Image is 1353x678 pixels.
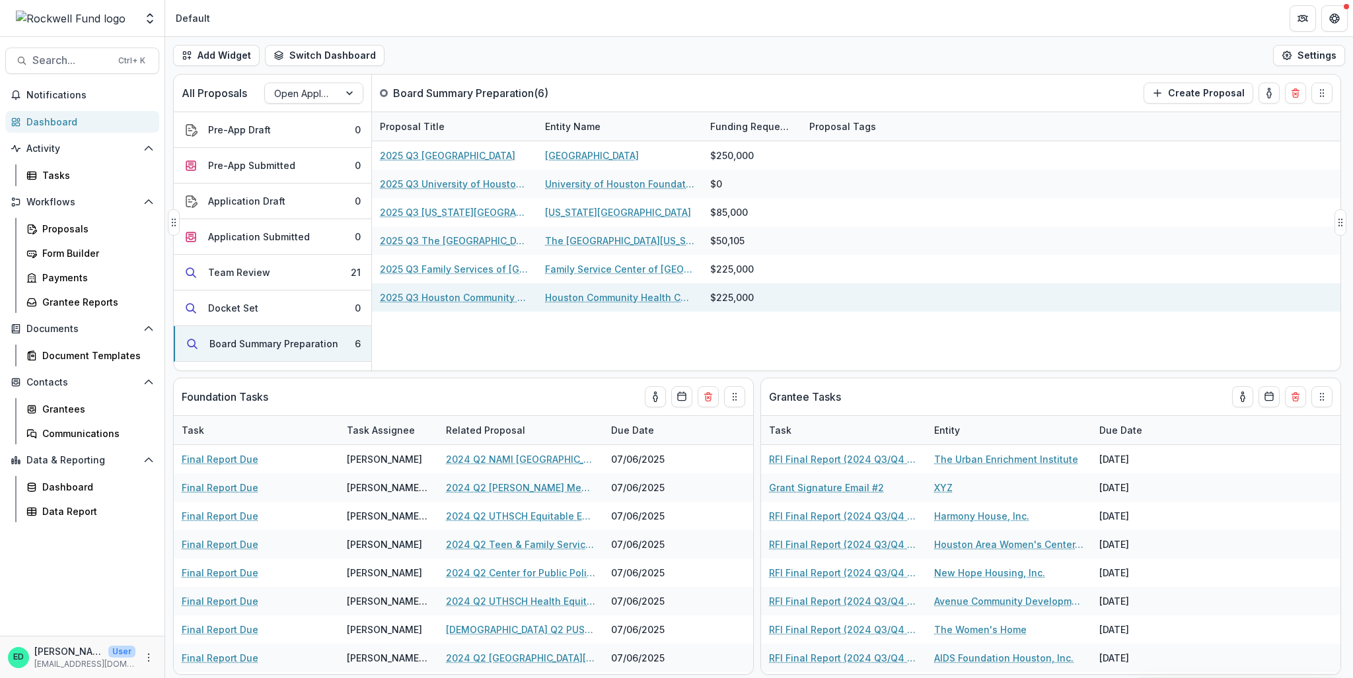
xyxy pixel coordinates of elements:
img: Rockwell Fund logo [16,11,126,26]
div: Ctrl + K [116,53,148,68]
a: Avenue Community Development Corporation [934,594,1083,608]
div: Related Proposal [438,416,603,444]
span: Notifications [26,90,154,101]
span: Search... [32,54,110,67]
button: Drag [1335,209,1346,236]
div: Entity Name [537,119,608,133]
div: Task [761,423,799,437]
a: 2025 Q3 [US_STATE][GEOGRAPHIC_DATA] [380,205,529,219]
button: Drag [168,209,180,236]
div: Proposal Title [372,112,537,141]
div: [DATE] [1091,473,1190,502]
a: 2024 Q2 [PERSON_NAME] Mental Health Policy Institute [446,481,595,494]
a: RFI Final Report (2024 Q3/Q4 Grantees) [769,623,918,636]
a: RFI Final Report (2024 Q3/Q4 Grantees) [769,566,918,580]
a: RFI Final Report (2024 Q3/Q4 Grantees) [769,452,918,466]
div: Dashboard [26,115,149,129]
a: RFI Final Report (2024 Q3/Q4 Grantees) [769,594,918,608]
div: Task [174,423,212,437]
button: Open Contacts [5,372,159,393]
div: Data Report [42,504,149,518]
div: $225,000 [710,290,754,304]
div: Team Review [208,265,270,279]
div: Task [761,416,926,444]
button: Open entity switcher [141,5,159,32]
a: The Women's Home [934,623,1027,636]
button: Board Summary Preparation6 [174,326,371,362]
div: Proposal Tags [801,112,967,141]
div: Grantee Reports [42,295,149,309]
div: 6 [355,337,361,351]
div: 0 [355,194,361,208]
a: The Urban Enrichment Institute [934,452,1078,466]
div: [DATE] [1091,644,1190,672]
div: [DATE] [1091,502,1190,530]
button: toggle-assigned-to-me [1232,386,1253,407]
a: Data Report [21,500,159,522]
a: RFI Final Report (2024 Q3/Q4 Grantees) [769,651,918,665]
a: Final Report Due [182,594,258,608]
a: Houston Area Women's Center, Inc. [934,537,1083,551]
button: Application Submitted0 [174,219,371,255]
a: Communications [21,423,159,444]
div: Docket Set [208,301,258,315]
a: 2025 Q3 The [GEOGRAPHIC_DATA][US_STATE] at [GEOGRAPHIC_DATA] [380,234,529,248]
a: University of Houston Foundation [545,177,694,191]
button: Pre-App Submitted0 [174,148,371,184]
button: Application Draft0 [174,184,371,219]
div: Task Assignee [339,416,438,444]
a: The [GEOGRAPHIC_DATA][US_STATE] at [GEOGRAPHIC_DATA] ([GEOGRAPHIC_DATA]) [545,234,694,248]
div: [DATE] [1091,559,1190,587]
div: [PERSON_NAME] [347,623,422,636]
button: Delete card [1285,386,1306,407]
span: Workflows [26,197,138,208]
div: [DATE] [1091,445,1190,473]
button: toggle-assigned-to-me [645,386,666,407]
a: AIDS Foundation Houston, Inc. [934,651,1074,665]
div: Board Summary Preparation [209,337,338,351]
a: Harmony House, Inc. [934,509,1029,523]
div: Due Date [1091,416,1190,444]
a: [DEMOGRAPHIC_DATA] Q2 PUSH Birth Partners [446,623,595,636]
div: Estevan D. Delgado [13,653,24,661]
div: $225,000 [710,262,754,276]
button: Team Review21 [174,255,371,290]
button: Open Documents [5,318,159,339]
button: Switch Dashboard [265,45,384,66]
button: Delete card [1285,83,1306,104]
p: [PERSON_NAME] [34,644,103,658]
button: Add Widget [173,45,260,66]
a: [US_STATE][GEOGRAPHIC_DATA] [545,205,691,219]
a: RFI Final Report (2024 Q3/Q4 Grantees) [769,509,918,523]
div: Related Proposal [438,423,533,437]
div: Form Builder [42,246,149,260]
div: $85,000 [710,205,748,219]
a: Tasks [21,164,159,186]
button: Create Proposal [1144,83,1253,104]
button: More [141,650,157,665]
button: Docket Set0 [174,290,371,326]
div: 07/06/2025 [603,502,702,530]
a: 2024 Q2 [GEOGRAPHIC_DATA][PERSON_NAME] [446,651,595,665]
a: 2024 Q2 NAMI [GEOGRAPHIC_DATA] [446,452,595,466]
div: Due Date [603,416,702,444]
p: [EMAIL_ADDRESS][DOMAIN_NAME] [34,658,135,670]
div: Funding Requested [702,119,801,133]
div: [PERSON_NAME][GEOGRAPHIC_DATA] [347,651,430,665]
div: [PERSON_NAME] [347,537,422,551]
div: $250,000 [710,149,754,162]
div: Funding Requested [702,112,801,141]
a: 2025 Q3 Houston Community Health Centers (dba Vecino Health Centers) [380,290,529,304]
div: $0 [710,177,722,191]
div: 0 [355,158,361,172]
p: Board Summary Preparation ( 6 ) [393,85,548,101]
a: 2024 Q2 Center for Public Policy Priorities [446,566,595,580]
a: Dashboard [5,111,159,133]
a: Final Report Due [182,566,258,580]
div: Entity Name [537,112,702,141]
div: Task Assignee [339,423,423,437]
div: Proposal Tags [801,119,884,133]
a: Final Report Due [182,651,258,665]
button: Open Workflows [5,191,159,213]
